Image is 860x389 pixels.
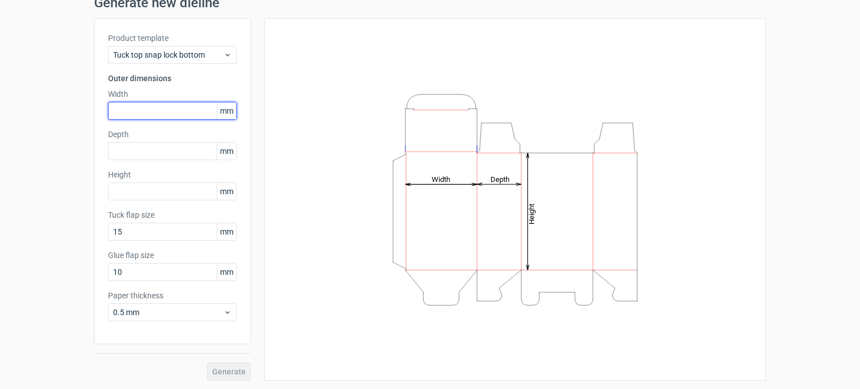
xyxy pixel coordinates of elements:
[108,88,237,100] label: Width
[108,129,237,140] label: Depth
[217,264,236,280] span: mm
[432,175,450,183] tspan: Width
[490,175,510,183] tspan: Depth
[113,49,223,60] span: Tuck top snap lock bottom
[108,250,237,261] label: Glue flap size
[217,223,236,240] span: mm
[108,290,237,301] label: Paper thickness
[108,209,237,221] label: Tuck flap size
[108,169,237,180] label: Height
[527,203,536,224] tspan: Height
[217,143,236,160] span: mm
[217,102,236,119] span: mm
[113,307,223,318] span: 0.5 mm
[108,73,237,84] h3: Outer dimensions
[217,183,236,200] span: mm
[108,32,237,44] label: Product template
